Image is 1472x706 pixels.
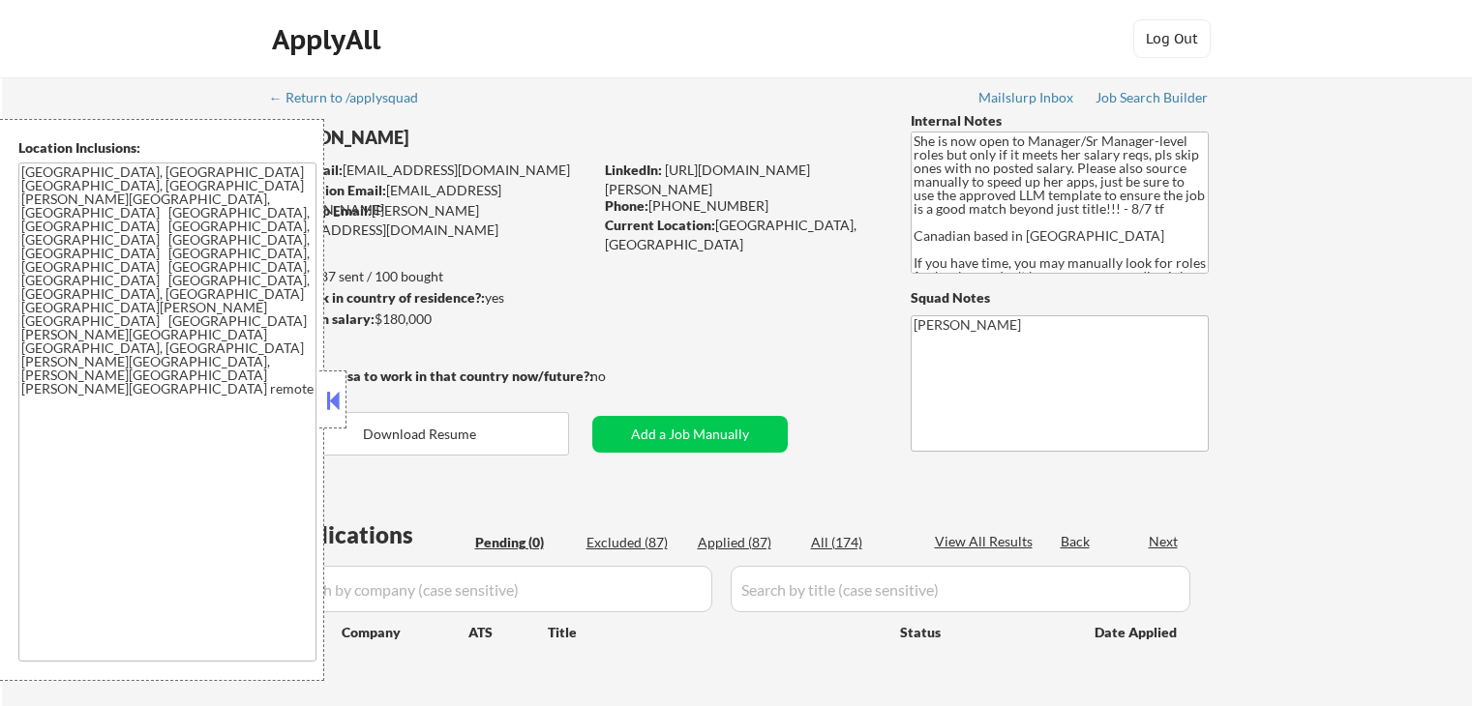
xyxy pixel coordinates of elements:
a: [URL][DOMAIN_NAME][PERSON_NAME] [605,162,810,197]
div: Location Inclusions: [18,138,316,158]
div: no [590,367,646,386]
div: [PERSON_NAME] [271,126,669,150]
div: Job Search Builder [1096,91,1209,104]
button: Download Resume [271,412,569,456]
div: Excluded (87) [586,533,683,552]
input: Search by company (case sensitive) [277,566,712,612]
div: ApplyAll [272,23,386,56]
a: Job Search Builder [1096,90,1209,109]
div: Title [548,623,882,642]
div: Status [900,614,1066,649]
div: yes [270,288,586,308]
button: Log Out [1133,19,1211,58]
a: ← Return to /applysquad [269,90,436,109]
div: Internal Notes [911,111,1209,131]
strong: Can work in country of residence?: [270,289,485,306]
div: 87 sent / 100 bought [270,267,592,286]
div: View All Results [935,532,1038,551]
div: Applied (87) [698,533,795,552]
div: [EMAIL_ADDRESS][DOMAIN_NAME] [272,181,592,219]
strong: LinkedIn: [605,162,662,178]
div: Company [342,623,468,642]
div: Next [1149,532,1180,551]
div: All (174) [811,533,908,552]
div: [EMAIL_ADDRESS][DOMAIN_NAME] [272,161,592,180]
div: ← Return to /applysquad [269,91,436,104]
div: Date Applied [1095,623,1180,642]
input: Search by title (case sensitive) [731,566,1190,612]
strong: Will need Visa to work in that country now/future?: [271,368,593,384]
div: Applications [277,523,468,546]
button: Add a Job Manually [592,416,788,453]
div: Squad Notes [911,288,1209,308]
div: Pending (0) [475,533,572,552]
div: Back [1061,532,1092,551]
a: Mailslurp Inbox [978,90,1075,109]
strong: Current Location: [605,217,715,233]
div: $180,000 [270,309,592,329]
div: [PERSON_NAME][EMAIL_ADDRESS][DOMAIN_NAME] [271,201,592,239]
div: Mailslurp Inbox [978,91,1075,104]
div: ATS [468,623,548,642]
div: [PHONE_NUMBER] [605,196,879,216]
strong: Phone: [605,197,648,214]
div: [GEOGRAPHIC_DATA], [GEOGRAPHIC_DATA] [605,216,879,253]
